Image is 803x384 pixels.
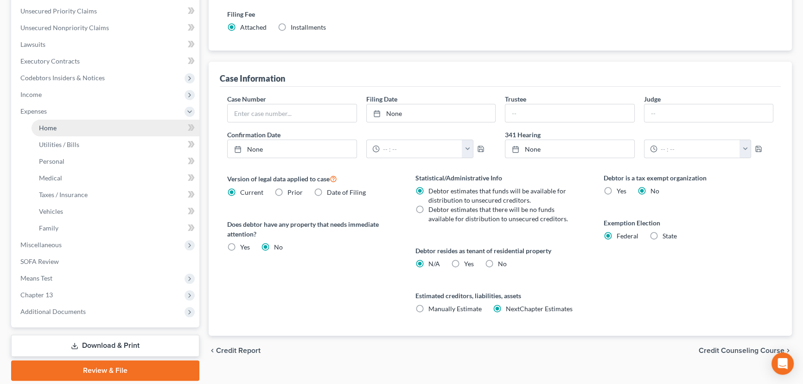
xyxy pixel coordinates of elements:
label: Statistical/Administrative Info [415,173,585,183]
span: No [498,260,507,268]
label: Debtor is a tax exempt organization [604,173,773,183]
span: Credit Report [216,347,261,354]
label: Does debtor have any property that needs immediate attention? [227,219,397,239]
span: Manually Estimate [428,305,482,313]
span: Credit Counseling Course [699,347,784,354]
span: Yes [617,187,626,195]
a: Lawsuits [13,36,199,53]
label: Confirmation Date [223,130,500,140]
span: No [650,187,659,195]
span: Unsecured Priority Claims [20,7,97,15]
span: Codebtors Insiders & Notices [20,74,105,82]
a: Home [32,120,199,136]
a: Medical [32,170,199,186]
a: Executory Contracts [13,53,199,70]
a: SOFA Review [13,253,199,270]
span: Income [20,90,42,98]
a: Unsecured Nonpriority Claims [13,19,199,36]
input: -- : -- [657,140,740,158]
label: Judge [644,94,661,104]
span: Unsecured Nonpriority Claims [20,24,109,32]
span: Yes [464,260,474,268]
span: Taxes / Insurance [39,191,88,198]
div: Case Information [220,73,285,84]
span: Personal [39,157,64,165]
a: Download & Print [11,335,199,357]
a: None [228,140,357,158]
span: NextChapter Estimates [506,305,573,313]
label: Filing Fee [227,9,773,19]
label: Exemption Election [604,218,773,228]
span: N/A [428,260,440,268]
a: Vehicles [32,203,199,220]
span: Debtor estimates that funds will be available for distribution to unsecured creditors. [428,187,566,204]
span: Additional Documents [20,307,86,315]
span: Utilities / Bills [39,141,79,148]
span: Yes [240,243,250,251]
input: -- [505,104,634,122]
span: Chapter 13 [20,291,53,299]
button: chevron_left Credit Report [209,347,261,354]
label: Estimated creditors, liabilities, assets [415,291,585,301]
a: Unsecured Priority Claims [13,3,199,19]
label: Filing Date [366,94,397,104]
a: None [505,140,634,158]
a: Taxes / Insurance [32,186,199,203]
label: 341 Hearing [500,130,778,140]
a: Review & File [11,360,199,381]
label: Version of legal data applied to case [227,173,397,184]
span: SOFA Review [20,257,59,265]
span: Date of Filing [327,188,366,196]
span: Home [39,124,57,132]
span: Attached [240,23,267,31]
input: -- [644,104,773,122]
span: Federal [617,232,638,240]
label: Case Number [227,94,266,104]
i: chevron_left [209,347,216,354]
span: State [663,232,677,240]
a: Personal [32,153,199,170]
span: Executory Contracts [20,57,80,65]
span: Debtor estimates that there will be no funds available for distribution to unsecured creditors. [428,205,568,223]
span: No [274,243,283,251]
span: Medical [39,174,62,182]
label: Debtor resides as tenant of residential property [415,246,585,256]
a: None [367,104,496,122]
div: Open Intercom Messenger [771,352,794,375]
input: Enter case number... [228,104,357,122]
span: Installments [291,23,326,31]
span: Family [39,224,58,232]
span: Expenses [20,107,47,115]
i: chevron_right [784,347,792,354]
input: -- : -- [380,140,463,158]
label: Trustee [505,94,526,104]
span: Vehicles [39,207,63,215]
span: Means Test [20,274,52,282]
span: Miscellaneous [20,241,62,249]
button: Credit Counseling Course chevron_right [699,347,792,354]
span: Prior [287,188,303,196]
a: Utilities / Bills [32,136,199,153]
span: Current [240,188,263,196]
span: Lawsuits [20,40,45,48]
a: Family [32,220,199,237]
